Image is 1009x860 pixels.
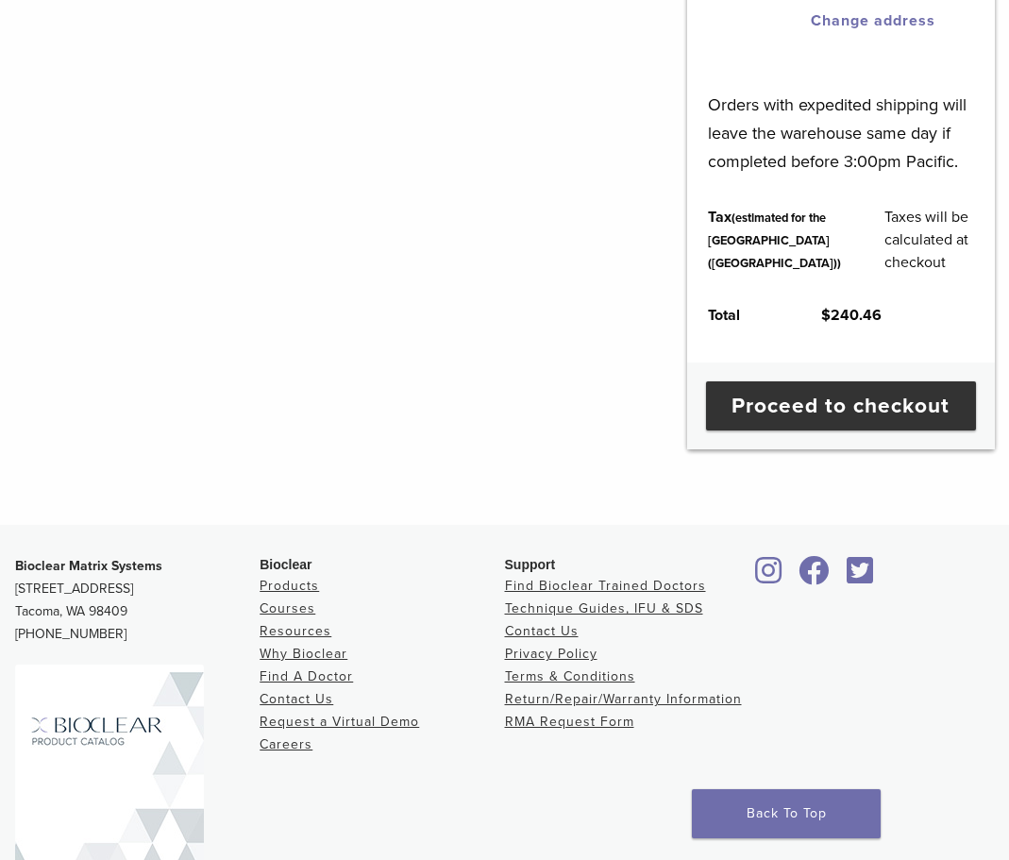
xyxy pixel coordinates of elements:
a: Bioclear [840,567,880,586]
a: Contact Us [260,691,333,707]
a: Bioclear [749,567,789,586]
a: Resources [260,623,331,639]
a: Back To Top [692,789,881,838]
small: (estimated for the [GEOGRAPHIC_DATA] ([GEOGRAPHIC_DATA])) [708,211,841,271]
a: Find Bioclear Trained Doctors [505,578,706,594]
p: [STREET_ADDRESS] Tacoma, WA 98409 [PHONE_NUMBER] [15,555,260,646]
a: Proceed to checkout [706,381,976,430]
span: $ [821,306,831,325]
a: RMA Request Form [505,714,634,730]
th: Tax [687,191,863,289]
td: Taxes will be calculated at checkout [863,191,1001,289]
a: Change address [811,11,935,30]
span: Support [505,557,556,572]
strong: Bioclear Matrix Systems [15,558,162,574]
th: Total [687,289,800,342]
a: Return/Repair/Warranty Information [505,691,742,707]
a: Why Bioclear [260,646,347,662]
a: Careers [260,736,312,752]
bdi: 240.46 [821,306,882,325]
a: Privacy Policy [505,646,597,662]
a: Products [260,578,319,594]
a: Bioclear [793,567,836,586]
span: Bioclear [260,557,311,572]
a: Technique Guides, IFU & SDS [505,600,703,616]
a: Courses [260,600,315,616]
a: Contact Us [505,623,579,639]
a: Find A Doctor [260,668,353,684]
a: Terms & Conditions [505,668,635,684]
p: Orders with expedited shipping will leave the warehouse same day if completed before 3:00pm Pacific. [708,62,980,176]
a: Request a Virtual Demo [260,714,419,730]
